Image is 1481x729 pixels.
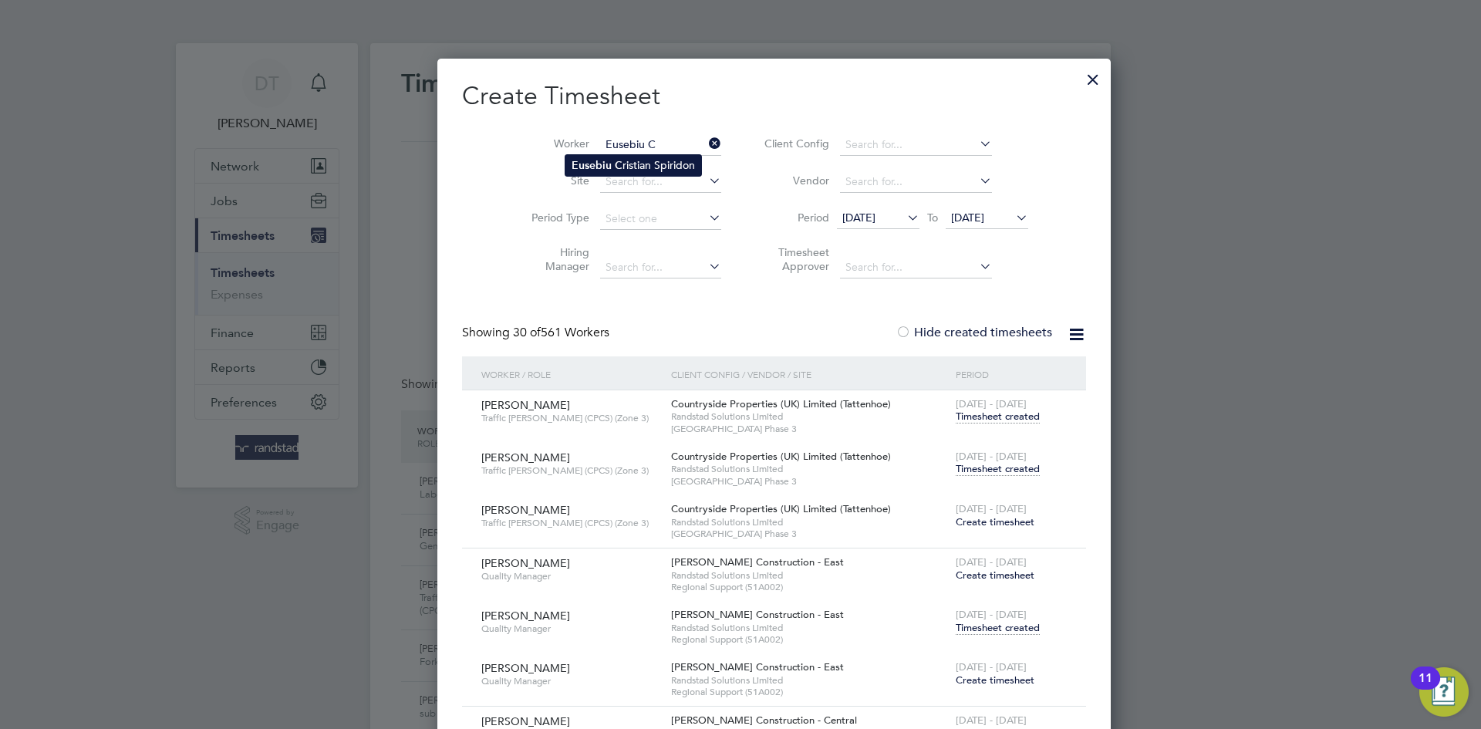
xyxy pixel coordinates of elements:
label: Vendor [760,174,829,187]
span: [DATE] - [DATE] [956,450,1027,463]
span: Quality Manager [481,570,660,582]
span: [PERSON_NAME] [481,661,570,675]
input: Search for... [600,171,721,193]
span: Create timesheet [956,673,1034,687]
span: [PERSON_NAME] [481,609,570,623]
div: Worker / Role [477,356,667,392]
li: ristian Spiridon [565,155,701,176]
b: Eusebiu [572,159,612,172]
span: Regional Support (51A002) [671,686,948,698]
span: [PERSON_NAME] [481,503,570,517]
span: 561 Workers [513,325,609,340]
span: [DATE] - [DATE] [956,608,1027,621]
span: [DATE] [951,211,984,224]
input: Search for... [600,134,721,156]
span: Timesheet created [956,462,1040,476]
input: Search for... [600,257,721,278]
label: Client Config [760,137,829,150]
span: [GEOGRAPHIC_DATA] Phase 3 [671,475,948,488]
span: [GEOGRAPHIC_DATA] Phase 3 [671,423,948,435]
span: [DATE] - [DATE] [956,555,1027,569]
span: Countryside Properties (UK) Limited (Tattenhoe) [671,450,891,463]
label: Period Type [520,211,589,224]
input: Search for... [840,134,992,156]
span: Countryside Properties (UK) Limited (Tattenhoe) [671,397,891,410]
span: Regional Support (51A002) [671,581,948,593]
span: Randstad Solutions Limited [671,410,948,423]
input: Search for... [840,257,992,278]
span: [DATE] - [DATE] [956,502,1027,515]
div: Client Config / Vendor / Site [667,356,952,392]
label: Hide created timesheets [896,325,1052,340]
div: Period [952,356,1071,392]
span: Regional Support (51A002) [671,633,948,646]
div: 11 [1419,678,1432,698]
label: Period [760,211,829,224]
input: Select one [600,208,721,230]
span: [DATE] - [DATE] [956,660,1027,673]
span: [PERSON_NAME] [481,556,570,570]
div: Showing [462,325,612,341]
span: Randstad Solutions Limited [671,516,948,528]
span: [DATE] - [DATE] [956,397,1027,410]
span: [PERSON_NAME] Construction - East [671,660,844,673]
button: Open Resource Center, 11 new notifications [1419,667,1469,717]
span: Quality Manager [481,675,660,687]
span: Randstad Solutions Limited [671,674,948,687]
span: Traffic [PERSON_NAME] (CPCS) (Zone 3) [481,517,660,529]
span: [PERSON_NAME] [481,714,570,728]
label: Worker [520,137,589,150]
span: [PERSON_NAME] [481,451,570,464]
span: [PERSON_NAME] Construction - East [671,608,844,621]
span: Quality Manager [481,623,660,635]
span: Randstad Solutions Limited [671,569,948,582]
span: [PERSON_NAME] [481,398,570,412]
span: To [923,208,943,228]
span: Countryside Properties (UK) Limited (Tattenhoe) [671,502,891,515]
span: Create timesheet [956,569,1034,582]
span: Timesheet created [956,410,1040,424]
span: Traffic [PERSON_NAME] (CPCS) (Zone 3) [481,412,660,424]
b: C [615,159,622,172]
label: Hiring Manager [520,245,589,273]
span: [DATE] [842,211,875,224]
span: [GEOGRAPHIC_DATA] Phase 3 [671,528,948,540]
span: [PERSON_NAME] Construction - Central [671,714,857,727]
span: Traffic [PERSON_NAME] (CPCS) (Zone 3) [481,464,660,477]
span: 30 of [513,325,541,340]
span: [PERSON_NAME] Construction - East [671,555,844,569]
label: Timesheet Approver [760,245,829,273]
label: Site [520,174,589,187]
span: Timesheet created [956,621,1040,635]
span: Randstad Solutions Limited [671,622,948,634]
span: Randstad Solutions Limited [671,463,948,475]
h2: Create Timesheet [462,80,1086,113]
span: [DATE] - [DATE] [956,714,1027,727]
input: Search for... [840,171,992,193]
span: Create timesheet [956,515,1034,528]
